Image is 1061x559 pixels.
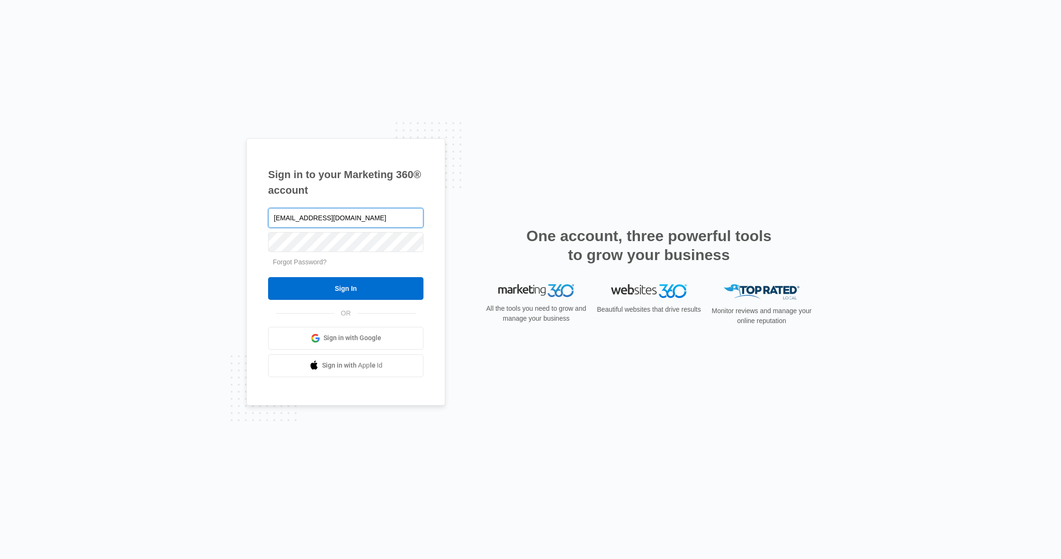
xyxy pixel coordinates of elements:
[523,226,774,264] h2: One account, three powerful tools to grow your business
[273,258,327,266] a: Forgot Password?
[483,304,589,324] p: All the tools you need to grow and manage your business
[268,167,423,198] h1: Sign in to your Marketing 360® account
[498,284,574,298] img: Marketing 360
[322,361,383,370] span: Sign in with Apple Id
[334,308,358,318] span: OR
[611,284,687,298] img: Websites 360
[596,305,702,315] p: Beautiful websites that drive results
[268,208,423,228] input: Email
[724,284,800,300] img: Top Rated Local
[268,354,423,377] a: Sign in with Apple Id
[268,327,423,350] a: Sign in with Google
[324,333,381,343] span: Sign in with Google
[268,277,423,300] input: Sign In
[709,306,815,326] p: Monitor reviews and manage your online reputation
